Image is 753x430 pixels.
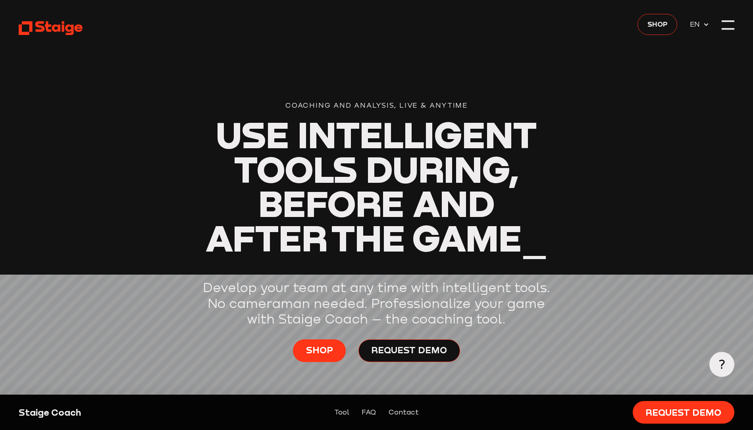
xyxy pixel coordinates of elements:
a: Contact [389,407,419,418]
a: FAQ [362,407,376,418]
a: Request Demo [633,401,734,424]
span: Shop [647,18,668,29]
a: Request Demo [358,339,460,362]
a: Shop [637,14,677,35]
span: EN [690,19,703,30]
a: Tool [334,407,349,418]
span: Request Demo [371,344,447,356]
div: Coaching and Analysis, Live & Anytime [200,100,553,111]
span: Shop [306,344,333,356]
div: Staige Coach [19,406,191,418]
p: Develop your team at any time with intelligent tools. No cameraman needed. Professionalize your g... [200,280,553,327]
a: Shop [293,339,346,362]
span: Use intelligent tools during, before and after the game_ [206,112,547,260]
